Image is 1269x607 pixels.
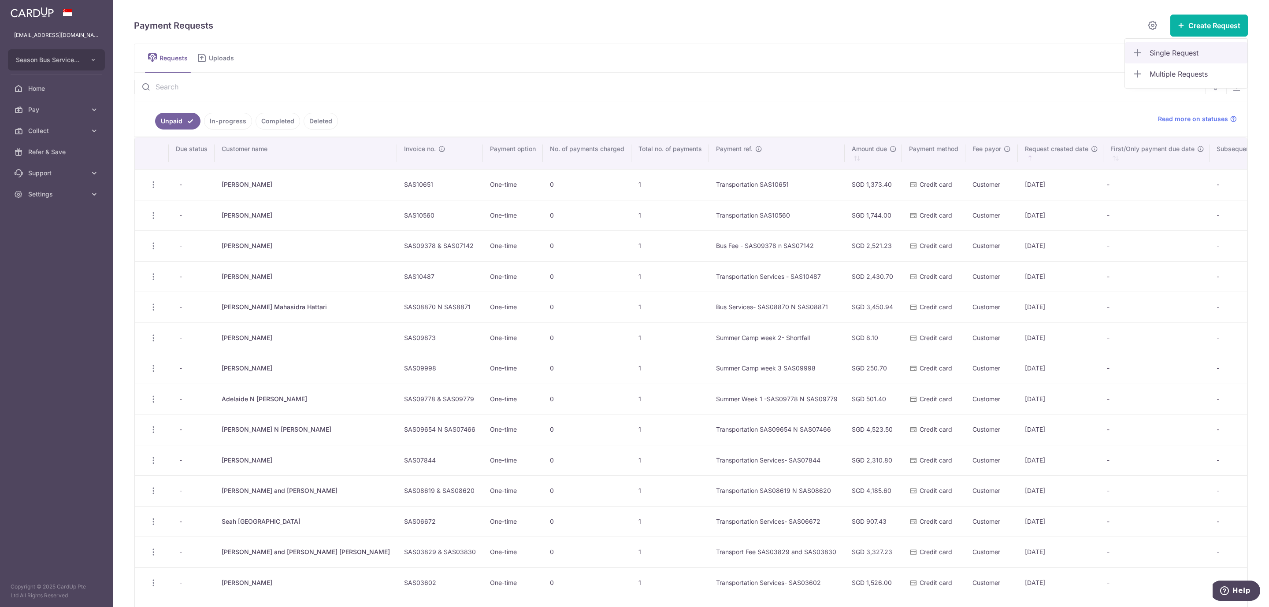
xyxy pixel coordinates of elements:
[631,475,709,506] td: 1
[845,169,902,200] td: SGD 1,373.40
[209,54,240,63] span: Uploads
[845,506,902,537] td: SGD 907.43
[1018,169,1103,200] td: [DATE]
[204,113,252,130] a: In-progress
[972,364,1000,372] span: Customer
[483,322,543,353] td: One-time
[1103,137,1210,169] th: First/Only payment due date : activate to sort column ascending
[543,414,631,445] td: 0
[176,546,186,558] span: -
[709,322,845,353] td: Summer Camp week 2- Shortfall
[1124,38,1248,89] ul: Create Request
[215,506,397,537] td: Seah [GEOGRAPHIC_DATA]
[543,200,631,231] td: 0
[1018,353,1103,384] td: [DATE]
[543,537,631,567] td: 0
[1103,506,1210,537] td: -
[631,322,709,353] td: 1
[1103,384,1210,415] td: -
[709,475,845,506] td: Transportation SAS08619 N SAS08620
[28,105,86,114] span: Pay
[709,445,845,476] td: Transportation Services- SAS07844
[397,292,483,322] td: SAS08870 N SAS8871
[709,261,845,292] td: Transportation Services - SAS10487
[176,270,186,283] span: -
[972,242,1000,249] span: Customer
[543,353,631,384] td: 0
[397,445,483,476] td: SAS07844
[631,169,709,200] td: 1
[28,148,86,156] span: Refer & Save
[215,384,397,415] td: Adelaide N [PERSON_NAME]
[543,137,631,169] th: No. of payments charged
[397,414,483,445] td: SAS09654 N SAS07466
[1018,567,1103,598] td: [DATE]
[920,364,952,372] span: Credit card
[483,137,543,169] th: Payment option
[709,230,845,261] td: Bus Fee - SAS09378 n SAS07142
[215,353,397,384] td: [PERSON_NAME]
[176,393,186,405] span: -
[483,230,543,261] td: One-time
[845,475,902,506] td: SGD 4,185.60
[543,567,631,598] td: 0
[543,261,631,292] td: 0
[1103,475,1210,506] td: -
[972,303,1000,311] span: Customer
[176,301,186,313] span: -
[716,144,753,153] span: Payment ref.
[920,548,952,555] span: Credit card
[1018,261,1103,292] td: [DATE]
[972,181,1000,188] span: Customer
[176,240,186,252] span: -
[1103,230,1210,261] td: -
[483,261,543,292] td: One-time
[709,292,845,322] td: Bus Services- SAS08870 N SAS08871
[631,230,709,261] td: 1
[483,506,543,537] td: One-time
[920,273,952,280] span: Credit card
[1018,537,1103,567] td: [DATE]
[631,414,709,445] td: 1
[709,414,845,445] td: Transportation SAS09654 N SAS07466
[215,292,397,322] td: [PERSON_NAME] Mahasidra Hattari
[145,44,191,72] a: Requests
[215,475,397,506] td: [PERSON_NAME] and [PERSON_NAME]
[638,144,702,153] span: Total no. of payments
[965,137,1018,169] th: Fee payor
[1103,261,1210,292] td: -
[543,322,631,353] td: 0
[631,261,709,292] td: 1
[709,353,845,384] td: Summer Camp week 3 SAS09998
[845,322,902,353] td: SGD 8.10
[631,567,709,598] td: 1
[397,353,483,384] td: SAS09998
[397,567,483,598] td: SAS03602
[920,303,952,311] span: Credit card
[397,537,483,567] td: SAS03829 & SAS03830
[194,44,240,72] a: Uploads
[215,322,397,353] td: [PERSON_NAME]
[920,334,952,341] span: Credit card
[397,200,483,231] td: SAS10560
[543,292,631,322] td: 0
[1018,292,1103,322] td: [DATE]
[972,334,1000,341] span: Customer
[845,261,902,292] td: SGD 2,430.70
[845,200,902,231] td: SGD 1,744.00
[215,567,397,598] td: [PERSON_NAME]
[215,445,397,476] td: [PERSON_NAME]
[1158,115,1237,123] a: Read more on statuses
[397,230,483,261] td: SAS09378 & SAS07142
[176,515,186,528] span: -
[176,178,186,191] span: -
[631,137,709,169] th: Total no. of payments
[1018,230,1103,261] td: [DATE]
[28,169,86,178] span: Support
[972,395,1000,403] span: Customer
[483,353,543,384] td: One-time
[8,49,105,70] button: Season Bus Services Co Pte Ltd-SAS
[852,144,887,153] span: Amount due
[920,487,952,494] span: Credit card
[176,332,186,344] span: -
